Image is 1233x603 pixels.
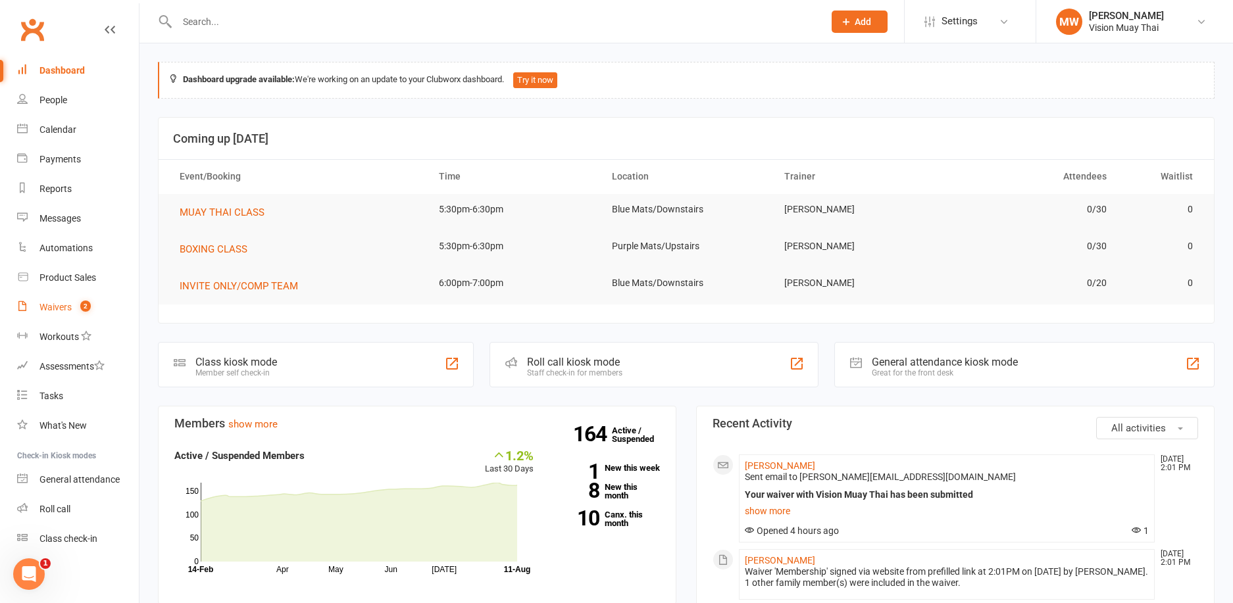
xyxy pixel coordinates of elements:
strong: 1 [553,462,599,481]
span: 1 [1132,525,1149,536]
a: Workouts [17,322,139,352]
td: 5:30pm-6:30pm [427,194,600,225]
strong: 164 [573,424,612,444]
a: Class kiosk mode [17,524,139,554]
span: MUAY THAI CLASS [180,206,264,218]
td: 0 [1119,231,1205,262]
a: 164Active / Suspended [612,416,670,453]
a: show more [228,418,278,430]
iframe: Intercom live chat [13,558,45,590]
div: Class kiosk mode [195,356,277,368]
a: Payments [17,145,139,174]
h3: Members [174,417,660,430]
td: 0/30 [945,194,1119,225]
button: INVITE ONLY/COMP TEAM [180,278,307,294]
a: Clubworx [16,13,49,46]
div: Great for the front desk [872,368,1018,377]
button: Try it now [513,72,557,88]
a: Messages [17,204,139,233]
a: Waivers 2 [17,293,139,322]
a: show more [745,502,1149,520]
div: We're working on an update to your Clubworx dashboard. [158,62,1215,99]
a: 10Canx. this month [553,510,660,527]
a: General attendance kiosk mode [17,465,139,494]
th: Event/Booking [168,160,427,193]
div: 1.2% [485,448,534,462]
div: Last 30 Days [485,448,534,476]
td: 0/30 [945,231,1119,262]
div: Workouts [39,331,79,342]
div: Roll call [39,504,70,514]
button: MUAY THAI CLASS [180,205,274,220]
td: 0 [1119,268,1205,299]
time: [DATE] 2:01 PM [1154,455,1197,472]
div: Automations [39,243,93,253]
div: General attendance kiosk mode [872,356,1018,368]
a: What's New [17,411,139,441]
span: Add [855,16,871,27]
a: Tasks [17,381,139,411]
a: Calendar [17,115,139,145]
td: Blue Mats/Downstairs [600,194,773,225]
span: BOXING CLASS [180,243,247,255]
a: Assessments [17,352,139,381]
div: Tasks [39,391,63,401]
div: Staff check-in for members [527,368,622,377]
strong: Active / Suspended Members [174,450,305,462]
div: Class check-in [39,533,97,544]
div: MW [1056,9,1082,35]
a: 1New this week [553,464,660,472]
span: Opened 4 hours ago [745,525,839,536]
td: [PERSON_NAME] [772,194,945,225]
span: 2 [80,301,91,312]
td: 5:30pm-6:30pm [427,231,600,262]
td: 0/20 [945,268,1119,299]
time: [DATE] 2:01 PM [1154,550,1197,567]
th: Trainer [772,160,945,193]
a: Roll call [17,494,139,524]
strong: Dashboard upgrade available: [183,74,295,84]
button: Add [832,11,888,33]
span: 1 [40,558,51,569]
div: Calendar [39,124,76,135]
div: Dashboard [39,65,85,76]
a: Reports [17,174,139,204]
td: Blue Mats/Downstairs [600,268,773,299]
a: Automations [17,233,139,263]
th: Waitlist [1119,160,1205,193]
td: 0 [1119,194,1205,225]
h3: Recent Activity [713,417,1198,430]
a: [PERSON_NAME] [745,555,815,566]
td: [PERSON_NAME] [772,268,945,299]
span: Sent email to [PERSON_NAME][EMAIL_ADDRESS][DOMAIN_NAME] [745,471,1016,482]
td: Purple Mats/Upstairs [600,231,773,262]
strong: 10 [553,508,599,528]
td: [PERSON_NAME] [772,231,945,262]
button: BOXING CLASS [180,241,257,257]
th: Location [600,160,773,193]
a: Dashboard [17,56,139,85]
th: Time [427,160,600,193]
a: People [17,85,139,115]
div: Roll call kiosk mode [527,356,622,368]
td: 6:00pm-7:00pm [427,268,600,299]
div: Waiver 'Membership' signed via website from prefilled link at 2:01PM on [DATE] by [PERSON_NAME]. ... [745,566,1149,589]
div: What's New [39,420,87,431]
div: Member self check-in [195,368,277,377]
div: Assessments [39,361,105,372]
div: Payments [39,154,81,164]
strong: 8 [553,481,599,500]
a: [PERSON_NAME] [745,460,815,471]
div: Product Sales [39,272,96,283]
div: Reports [39,183,72,194]
button: All activities [1096,417,1198,439]
span: All activities [1111,422,1166,434]
input: Search... [173,12,815,31]
div: General attendance [39,474,120,485]
div: Vision Muay Thai [1089,22,1164,34]
div: [PERSON_NAME] [1089,10,1164,22]
th: Attendees [945,160,1119,193]
div: Messages [39,213,81,224]
a: Product Sales [17,263,139,293]
div: People [39,95,67,105]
